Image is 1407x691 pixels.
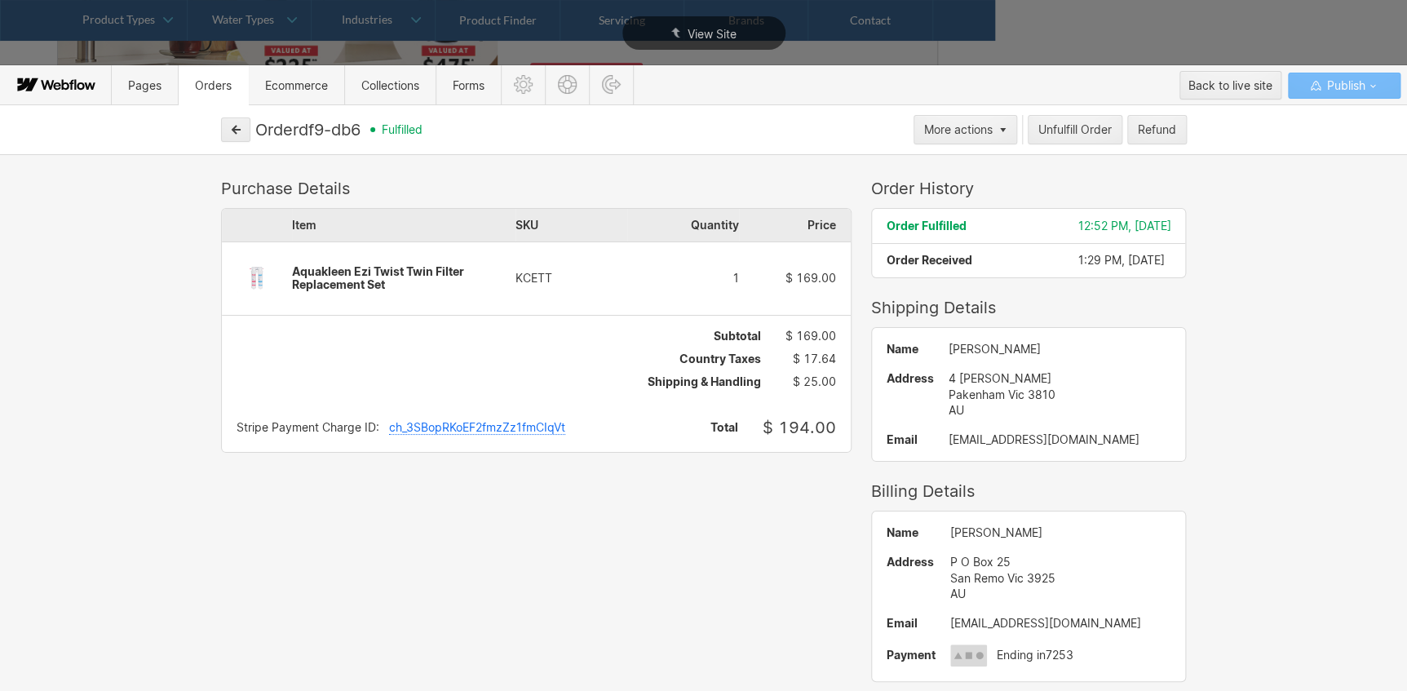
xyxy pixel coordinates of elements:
span: Country Taxes [679,352,761,365]
div: Back to live site [1188,73,1272,98]
span: Total [710,421,738,434]
span: Shipping & Handling [648,375,761,388]
span: $ 17.64 [793,352,836,365]
div: [EMAIL_ADDRESS][DOMAIN_NAME] [949,433,1171,446]
span: Text us [7,39,51,55]
button: Back to live site [1179,71,1281,100]
span: Email [887,433,934,446]
span: Subtotal [714,330,761,343]
span: Pages [128,78,161,92]
div: [EMAIL_ADDRESS][DOMAIN_NAME] [950,617,1171,630]
div: Billing Details [871,481,1187,501]
span: Collections [361,78,419,92]
div: [PERSON_NAME] [949,343,1171,356]
span: $ 169.00 [785,271,836,285]
span: $ 25.00 [793,375,836,388]
span: $ 169.00 [785,329,836,343]
button: Publish [1288,73,1400,99]
div: 4 [PERSON_NAME] [949,370,1171,387]
div: SKU [515,209,627,241]
span: Ending in 7253 [997,649,1073,662]
div: Stripe Payment Charge ID: [237,421,379,435]
div: Order History [871,179,1187,198]
span: View Site [688,27,737,41]
div: Item [292,209,515,241]
div: Shipping Details [871,298,1187,317]
span: Publish [1323,73,1365,98]
div: AU [949,402,1171,419]
span: Order Received [887,253,972,267]
span: Ecommerce [265,78,328,92]
span: Name [887,343,934,356]
span: Orders [195,78,232,92]
div: ch_3SBopRKoEF2fmzZz1fmCIqVt [389,421,565,435]
div: AU [950,586,1171,602]
span: Email [887,617,936,630]
button: More actions [914,115,1017,144]
span: 12:52 PM, [DATE] [1077,219,1170,233]
div: [PERSON_NAME] [950,526,1171,539]
img: Aquakleen Ezi Twist Twin Filter Replacement Set [222,250,292,307]
span: Aquakleen Ezi Twist Twin Filter Replacement Set [292,264,464,291]
div: Refund [1138,123,1176,136]
div: 1 [627,272,739,285]
button: Unfulfill Order [1028,115,1122,144]
span: $ 194.00 [763,418,836,437]
span: Payment [887,649,936,662]
div: Purchase Details [221,179,852,198]
span: Forms [453,78,484,92]
span: 1:29 PM, [DATE] [1077,253,1164,267]
span: Address [887,370,934,387]
div: Unfulfill Order [1038,123,1112,136]
div: Order df9-db6 [255,120,361,140]
span: Address [887,554,936,570]
div: San Remo Vic 3925 [950,570,1171,587]
span: fulfilled [382,123,423,136]
div: Price [739,209,851,241]
div: P O Box 25 [950,554,1171,570]
div: KCETT [515,272,627,285]
div: Pakenham Vic 3810 [949,387,1171,403]
div: More actions [924,123,993,136]
span: Name [887,526,936,539]
span: Order Fulfilled [887,219,967,233]
button: Refund [1127,115,1187,144]
div: Quantity [627,209,739,241]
